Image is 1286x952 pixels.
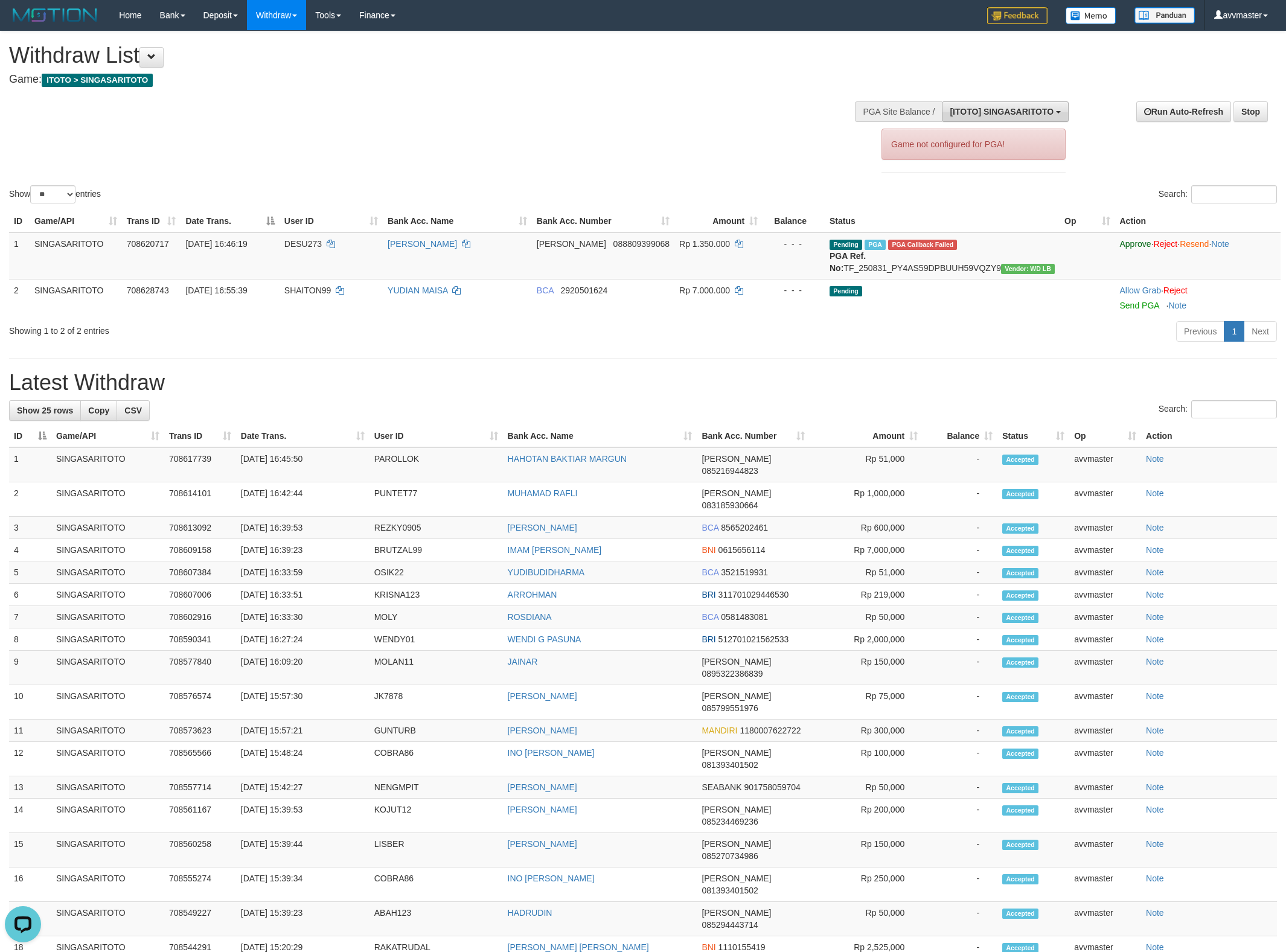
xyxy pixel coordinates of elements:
[702,782,741,792] span: SEABANK
[1115,279,1281,316] td: ·
[127,239,169,249] span: 708620717
[810,651,923,685] td: Rp 150,000
[865,240,886,250] span: Marked by avvmaster
[740,726,801,735] span: Copy 1180007622722 to clipboard
[164,720,236,742] td: 708573623
[508,726,577,735] a: [PERSON_NAME]
[51,447,164,482] td: SINGASARITOTO
[702,817,758,826] span: Copy 085234469236 to clipboard
[51,561,164,584] td: SINGASARITOTO
[51,799,164,833] td: SINGASARITOTO
[30,232,122,280] td: SINGASARITOTO
[51,742,164,776] td: SINGASARITOTO
[1146,839,1164,849] a: Note
[508,805,577,814] a: [PERSON_NAME]
[51,833,164,867] td: SINGASARITOTO
[702,703,758,713] span: Copy 085799551976 to clipboard
[236,799,369,833] td: [DATE] 15:39:53
[508,634,581,644] a: WENDI G PASUNA
[236,651,369,685] td: [DATE] 16:09:20
[1069,584,1141,606] td: avvmaster
[1069,482,1141,517] td: avvmaster
[810,833,923,867] td: Rp 150,000
[1002,805,1038,816] span: Accepted
[1244,321,1277,342] a: Next
[9,517,51,539] td: 3
[923,539,997,561] td: -
[923,447,997,482] td: -
[1002,657,1038,668] span: Accepted
[508,874,595,883] a: INO [PERSON_NAME]
[51,517,164,539] td: SINGASARITOTO
[1159,400,1277,418] label: Search:
[1146,726,1164,735] a: Note
[185,286,247,295] span: [DATE] 16:55:39
[164,606,236,628] td: 708602916
[508,657,538,666] a: JAINAR
[508,612,552,622] a: ROSDIANA
[9,539,51,561] td: 4
[702,567,718,577] span: BCA
[923,425,997,447] th: Balance: activate to sort column ascending
[702,726,737,735] span: MANDIRI
[9,210,30,232] th: ID
[9,628,51,651] td: 8
[1069,776,1141,799] td: avvmaster
[369,539,503,561] td: BRUTZAL99
[702,805,771,814] span: [PERSON_NAME]
[164,628,236,651] td: 708590341
[9,6,101,24] img: MOTION_logo.png
[923,685,997,720] td: -
[9,799,51,833] td: 14
[164,833,236,867] td: 708560258
[1069,539,1141,561] td: avvmaster
[164,425,236,447] th: Trans ID: activate to sort column ascending
[51,867,164,902] td: SINGASARITOTO
[1191,400,1277,418] input: Search:
[124,406,142,415] span: CSV
[702,500,758,510] span: Copy 083185930664 to clipboard
[236,561,369,584] td: [DATE] 16:33:59
[9,482,51,517] td: 2
[1146,488,1164,498] a: Note
[388,239,457,249] a: [PERSON_NAME]
[923,742,997,776] td: -
[369,651,503,685] td: MOLAN11
[923,606,997,628] td: -
[9,371,1277,395] h1: Latest Withdraw
[1146,590,1164,599] a: Note
[1163,286,1188,295] a: Reject
[30,210,122,232] th: Game/API: activate to sort column ascending
[702,634,715,644] span: BRI
[1069,561,1141,584] td: avvmaster
[810,628,923,651] td: Rp 2,000,000
[718,590,789,599] span: Copy 311701029446530 to clipboard
[1001,264,1055,274] span: Vendor URL: https://dashboard.q2checkout.com/secure
[1146,454,1164,464] a: Note
[508,748,595,758] a: INO [PERSON_NAME]
[508,590,557,599] a: ARROHMAN
[236,447,369,482] td: [DATE] 16:45:50
[881,129,1066,160] div: Game not configured for PGA!
[508,942,649,952] a: [PERSON_NAME] [PERSON_NAME]
[721,567,768,577] span: Copy 3521519931 to clipboard
[369,867,503,902] td: COBRA86
[1069,833,1141,867] td: avvmaster
[825,210,1060,232] th: Status
[1002,590,1038,601] span: Accepted
[51,539,164,561] td: SINGASARITOTO
[9,584,51,606] td: 6
[810,720,923,742] td: Rp 300,000
[9,74,845,86] h4: Game:
[532,210,674,232] th: Bank Acc. Number: activate to sort column ascending
[117,400,150,421] a: CSV
[1120,301,1159,310] a: Send PGA
[9,833,51,867] td: 15
[9,425,51,447] th: ID: activate to sort column descending
[702,488,771,498] span: [PERSON_NAME]
[51,651,164,685] td: SINGASARITOTO
[88,406,109,415] span: Copy
[1069,651,1141,685] td: avvmaster
[923,482,997,517] td: -
[1146,634,1164,644] a: Note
